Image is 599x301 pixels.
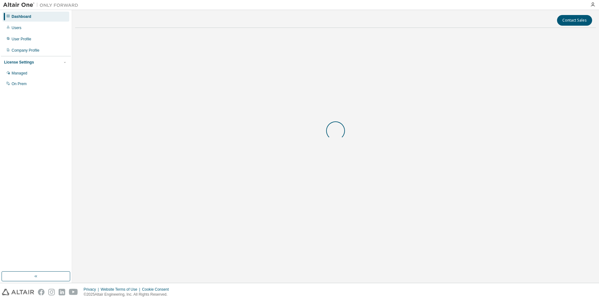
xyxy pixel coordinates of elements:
[12,48,39,53] div: Company Profile
[2,289,34,295] img: altair_logo.svg
[84,287,101,292] div: Privacy
[12,71,27,76] div: Managed
[557,15,592,26] button: Contact Sales
[59,289,65,295] img: linkedin.svg
[12,37,31,42] div: User Profile
[12,81,27,86] div: On Prem
[38,289,44,295] img: facebook.svg
[48,289,55,295] img: instagram.svg
[69,289,78,295] img: youtube.svg
[101,287,142,292] div: Website Terms of Use
[142,287,172,292] div: Cookie Consent
[3,2,81,8] img: Altair One
[12,14,31,19] div: Dashboard
[4,60,34,65] div: License Settings
[84,292,173,297] p: © 2025 Altair Engineering, Inc. All Rights Reserved.
[12,25,21,30] div: Users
